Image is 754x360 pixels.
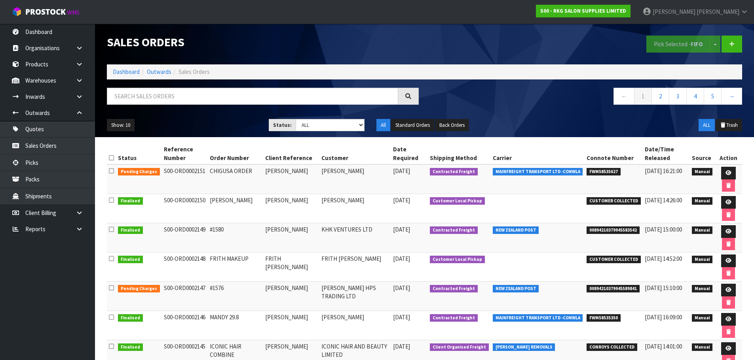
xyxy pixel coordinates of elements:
strong: Status: [273,122,292,128]
nav: Page navigation [431,88,743,107]
h1: Sales Orders [107,36,419,49]
span: Manual [692,226,713,234]
th: Order Number [208,143,263,164]
td: S00-ORD0002150 [162,194,208,223]
a: 5 [704,88,722,105]
span: Manual [692,256,713,264]
span: [PERSON_NAME] REMOVALS [493,343,555,351]
button: ALL [699,119,715,132]
td: S00-ORD0002151 [162,164,208,194]
strong: S00 - RKG SALON SUPPLIES LIMITED [540,8,626,14]
span: Manual [692,197,713,205]
td: FRITH [PERSON_NAME] [319,253,391,282]
span: Finalised [118,226,143,234]
th: Shipping Method [428,143,491,164]
td: [PERSON_NAME] [319,311,391,340]
span: [DATE] 14:26:00 [645,196,682,204]
a: S00 - RKG SALON SUPPLIES LIMITED [536,5,631,17]
a: Outwards [147,68,171,75]
a: 2 [651,88,669,105]
td: [PERSON_NAME] [319,194,391,223]
span: [DATE] 16:09:00 [645,313,682,321]
td: S00-ORD0002146 [162,311,208,340]
small: WMS [67,9,80,16]
span: MAINFREIGHT TRANSPORT LTD -CONWLA [493,314,583,322]
td: [PERSON_NAME] [263,311,319,340]
span: 00894210379945589841 [587,285,640,293]
button: Back Orders [435,119,469,132]
button: Trash [716,119,742,132]
td: KHK VENTURES LTD [319,223,391,253]
span: [DATE] 14:52:00 [645,255,682,262]
span: Customer Local Pickup [430,256,485,264]
span: [DATE] [393,313,410,321]
span: Contracted Freight [430,168,478,176]
th: Date Required [391,143,428,164]
td: FRITH [PERSON_NAME] [263,253,319,282]
th: Source [690,143,715,164]
th: Date/Time Released [643,143,690,164]
th: Action [714,143,742,164]
td: CHIGUSA ORDER [208,164,263,194]
span: Pending Charges [118,285,160,293]
th: Reference Number [162,143,208,164]
span: Customer Local Pickup [430,197,485,205]
td: [PERSON_NAME] [263,194,319,223]
span: NEW ZEALAND POST [493,226,539,234]
a: ← [613,88,634,105]
span: [DATE] 14:01:00 [645,343,682,350]
a: Dashboard [113,68,140,75]
td: S00-ORD0002149 [162,223,208,253]
th: Carrier [491,143,585,164]
td: [PERSON_NAME] [263,164,319,194]
span: Manual [692,285,713,293]
span: [DATE] [393,196,410,204]
span: CONROYS COLLECTED [587,343,637,351]
span: CUSTOMER COLLECTED [587,197,641,205]
a: 1 [634,88,652,105]
a: 4 [686,88,704,105]
td: [PERSON_NAME] [319,164,391,194]
button: Show: 10 [107,119,135,132]
span: FWM58535627 [587,168,621,176]
span: Sales Orders [179,68,210,75]
span: Manual [692,343,713,351]
td: [PERSON_NAME] [263,282,319,311]
td: #1576 [208,282,263,311]
span: [DATE] [393,167,410,175]
td: FRITH MAKEUP [208,253,263,282]
span: Finalised [118,343,143,351]
span: Manual [692,314,713,322]
td: S00-ORD0002148 [162,253,208,282]
span: Contracted Freight [430,314,478,322]
strong: FIFO [691,40,703,48]
img: cube-alt.png [12,7,22,17]
td: [PERSON_NAME] [208,194,263,223]
span: Finalised [118,256,143,264]
td: S00-ORD0002147 [162,282,208,311]
td: MANDY 29.8 [208,311,263,340]
span: [DATE] 16:21:00 [645,167,682,175]
span: NEW ZEALAND POST [493,285,539,293]
button: Standard Orders [391,119,434,132]
span: FWM58535350 [587,314,621,322]
span: Finalised [118,314,143,322]
th: Client Reference [263,143,319,164]
span: Manual [692,168,713,176]
td: [PERSON_NAME] HPS TRADING LTD [319,282,391,311]
span: [DATE] 15:00:00 [645,226,682,233]
span: ProStock [25,7,66,17]
span: Finalised [118,197,143,205]
span: [DATE] [393,226,410,233]
span: [DATE] 15:10:00 [645,284,682,292]
th: Connote Number [585,143,643,164]
td: #1580 [208,223,263,253]
span: [DATE] [393,343,410,350]
span: CUSTOMER COLLECTED [587,256,641,264]
span: Contracted Freight [430,285,478,293]
span: Pending Charges [118,168,160,176]
td: [PERSON_NAME] [263,223,319,253]
a: 3 [669,88,687,105]
span: Client Organised Freight [430,343,489,351]
span: [DATE] [393,255,410,262]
